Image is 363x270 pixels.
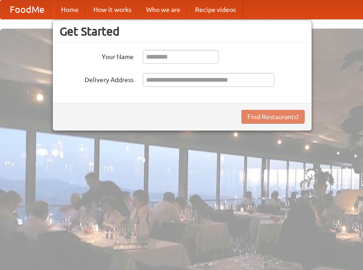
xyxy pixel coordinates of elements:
[86,0,139,19] a: How it works
[241,110,305,124] button: Find Restaurants!
[54,0,86,19] a: Home
[0,0,54,19] a: FoodMe
[60,50,134,61] label: Your Name
[188,0,243,19] a: Recipe videos
[60,73,134,84] label: Delivery Address
[60,24,305,38] h3: Get Started
[139,0,188,19] a: Who we are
